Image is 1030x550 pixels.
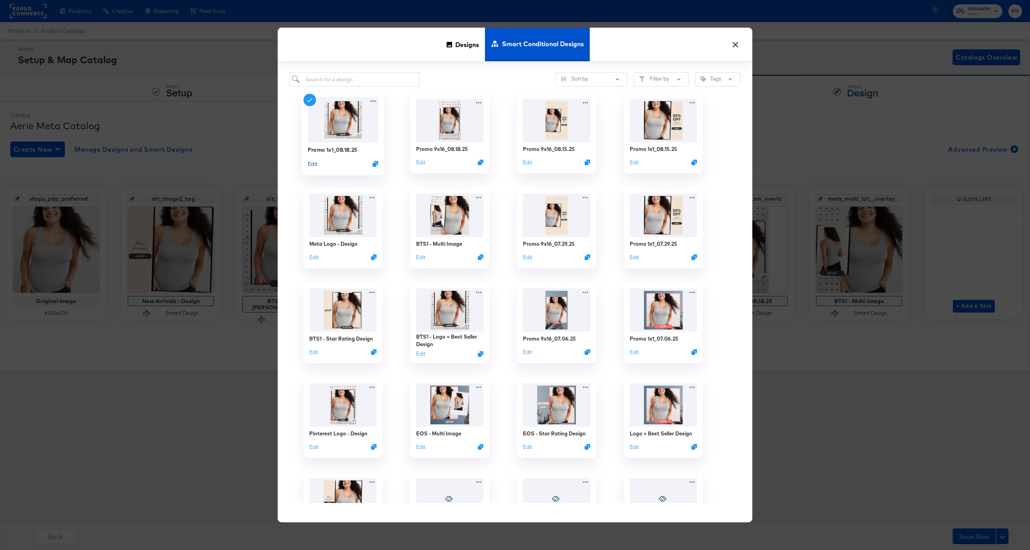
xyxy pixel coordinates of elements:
div: Promo 1x1_08.15.25EditDuplicate [624,94,703,173]
img: NW4ZazUZRZ21dRk_5d0BpQ.jpg [523,99,590,142]
div: BTS1 - Logo + Best Seller Design [416,333,483,348]
button: Edit [416,350,425,358]
button: Edit [309,443,318,451]
img: _KLc4OJW05G_BiAhfRF8lA.jpg [630,99,697,142]
button: Edit [630,254,639,261]
button: TagTags [695,72,740,87]
div: BTS1 - Multi ImageEditDuplicate [410,189,489,268]
div: Promo 1x1_08.18.25 [308,146,358,153]
div: BTS1 - Logo + Best Seller DesignEditDuplicate [410,284,489,363]
button: Edit [630,443,639,451]
svg: Duplicate [691,160,697,165]
button: Edit [523,254,532,261]
svg: Duplicate [478,351,483,357]
div: Pinterest Logo - DesignEditDuplicate [303,379,382,458]
svg: Filter [639,76,645,82]
img: sQaCzyVnDJaKiTpcVnHDqw.jpg [309,478,377,522]
button: Edit [523,443,532,451]
div: Promo 1x1_07.06.25 [630,335,678,343]
button: Edit [309,254,318,261]
img: NJahJVwfLgl0SdmwRe-ghA.jpg [416,99,483,142]
svg: Duplicate [585,349,590,355]
div: Promo 1x1_08.18.25EditDuplicate [301,92,384,175]
img: PWqo9iIqJZY5J4hD07Zdyg.jpg [308,97,379,143]
div: Promo 1x1_07.29.25 [630,240,677,248]
div: Logo + Best Seller Design [630,430,692,437]
div: BTS1 - Star Rating Design [309,335,373,343]
div: EOS - Multi Image [416,430,461,437]
div: Promo 1x1_07.06.25EditDuplicate [624,284,703,363]
img: kiaiNqLZdMfDROXfFo5MBw.jpg [630,288,697,332]
div: Promo 9x16_08.15.25EditDuplicate [517,94,596,173]
div: EOS - Star Rating Design [523,430,586,437]
div: Promo 9x16_07.29.25 [523,240,575,248]
div: BTS1 - Star Rating DesignEditDuplicate [303,284,382,363]
input: Search for a design [290,72,420,87]
div: Promo 9x16_08.15.25 [523,145,575,153]
img: PWqo9iIqJZY5J4hD07Zdyg.jpg [309,194,377,237]
button: Edit [630,159,639,166]
div: Meta Logo - Design [309,240,358,248]
img: RFQ6xqfGWeIG1e7413WAGQ.jpg [416,194,483,237]
button: Edit [416,159,425,166]
button: Edit [523,159,532,166]
button: Edit [308,160,317,168]
svg: Duplicate [371,349,377,355]
button: Edit [309,348,318,356]
div: EOS - Star Rating DesignEditDuplicate [517,379,596,458]
div: Promo 1x1_08.15.25 [630,145,677,153]
button: Edit [416,443,425,451]
span: Smart Conditional Designs [502,26,584,61]
svg: Duplicate [371,444,377,450]
div: Promo 9x16_07.06.25 [523,335,576,343]
button: Edit [630,348,639,356]
img: PWqo9iIqJZY5J4hD07Zdyg.jpg [416,288,483,332]
div: Promo 9x16_08.18.25 [416,145,468,153]
img: O2H1NhRGgmZfVyGl5lq_gw.jpg [309,288,377,332]
svg: Duplicate [478,160,483,165]
span: Designs [455,27,479,62]
img: NW4ZazUZRZ21dRk_5d0BpQ.jpg [523,194,590,237]
button: Duplicate [691,254,697,260]
div: Pinterest Logo - Design [309,430,367,437]
svg: Tag [701,76,706,82]
svg: Duplicate [585,444,590,450]
svg: Duplicate [478,254,483,260]
svg: Sliders [561,76,566,82]
div: BTS1 - Multi Image [416,240,462,248]
button: Duplicate [691,444,697,450]
div: EOS - Multi ImageEditDuplicate [410,379,489,458]
svg: Duplicate [373,161,379,167]
div: Promo 9x16_07.06.25EditDuplicate [517,284,596,363]
svg: Duplicate [478,444,483,450]
div: Promo 9x16_07.29.25EditDuplicate [517,189,596,268]
div: Promo 9x16_08.18.25EditDuplicate [410,94,489,173]
div: Meta Logo - DesignEditDuplicate [303,189,382,268]
button: Edit [416,254,425,261]
img: Xa53_fCjlBhS0kB9Wc_A0A.jpg [523,288,590,332]
button: SlidersSort by [555,72,628,87]
img: rElF8n8Fo5i9kBYjM5U8vg.jpg [416,383,483,427]
svg: Duplicate [691,349,697,355]
svg: Duplicate [585,254,590,260]
div: Logo + Best Seller DesignEditDuplicate [624,379,703,458]
svg: Duplicate [371,254,377,260]
svg: Duplicate [585,160,590,165]
img: kiaiNqLZdMfDROXfFo5MBw.jpg [630,383,697,427]
img: epQ-1ockXS1jQzr6fQEVWw.jpg [523,383,590,427]
button: Edit [523,348,532,356]
button: FilterFilter by [634,72,689,87]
